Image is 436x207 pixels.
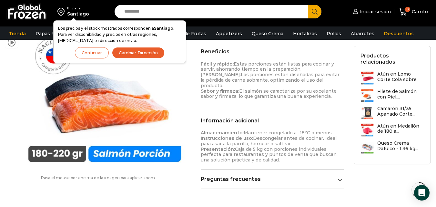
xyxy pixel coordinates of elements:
h3: Atún en Medallón de 180 a... [377,123,424,134]
a: Camarón 31/35 Apanado Corte... [360,106,424,120]
p: Pasa el mouse por encima de la imagen para aplicar zoom [5,176,191,180]
img: address-field-icon.svg [57,6,67,17]
a: Tienda [5,27,29,40]
a: Descuentos [381,27,417,40]
a: Abarrotes [348,27,378,40]
span: 0 [405,7,410,12]
a: Pollos [323,27,344,40]
strong: [PERSON_NAME]: [201,72,241,78]
h3: Atún en Lomo Corte Cola sobre... [377,71,424,82]
button: Continuar [75,47,109,58]
a: Papas Fritas [32,27,68,40]
strong: Sabor y firmeza: [201,88,239,94]
h3: Queso Crema Rafulco - 1,36 kg... [377,140,424,151]
div: 1 / 3 [22,3,188,169]
a: Appetizers [213,27,245,40]
a: Pulpa de Frutas [166,27,209,40]
strong: Santiago [154,26,173,31]
p: Los precios y el stock mostrados corresponden a . Para ver disponibilidad y precios en otras regi... [58,25,181,44]
h2: Beneficios [201,48,344,55]
strong: Presentación: [201,146,235,152]
a: Queso Crema Rafulco - 1,36 kg... [360,140,424,154]
a: Iniciar sesión [351,5,391,18]
div: Santiago [67,11,89,17]
a: Hortalizas [290,27,320,40]
img: salmon porcion [22,3,188,169]
a: Preguntas frecuentes [201,176,344,182]
button: Search button [308,5,321,18]
div: Enviar a [67,6,89,11]
button: Cambiar Dirección [112,47,165,58]
a: Filete de Salmón con Piel,... [360,89,424,103]
span: Carrito [410,8,428,15]
h2: Información adicional [201,118,344,124]
span: Iniciar sesión [358,8,391,15]
strong: Almacenamiento: [201,130,244,136]
a: Queso Crema [248,27,287,40]
strong: Fácil y rápido: [201,61,234,67]
h2: Productos relacionados [360,53,424,65]
div: Open Intercom Messenger [414,185,430,201]
h3: Filete de Salmón con Piel,... [377,89,424,100]
a: 0 Carrito [397,4,430,19]
p: Estas porciones están listas para cocinar y servir, ahorrando tiempo en la preparación. Las porci... [201,61,344,99]
h3: Camarón 31/35 Apanado Corte... [377,106,424,117]
p: Mantener congelado a -18°C o menos. Descongelar antes de cocinar. Ideal para asar a la parrilla, ... [201,130,344,163]
a: Atún en Medallón de 180 a... [360,123,424,137]
a: Atún en Lomo Corte Cola sobre... [360,71,424,85]
strong: Instrucciones de uso: [201,135,253,141]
